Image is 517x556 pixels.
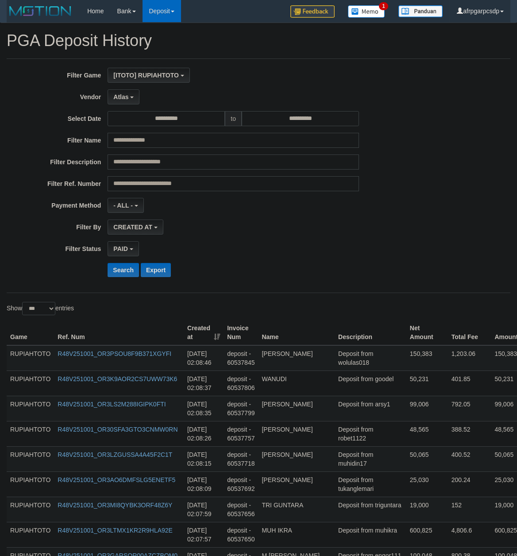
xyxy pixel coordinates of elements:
[448,320,491,345] th: Total Fee
[224,522,258,547] td: deposit - 60537650
[113,72,179,79] span: [ITOTO] RUPIAHTOTO
[108,89,139,104] button: Atlas
[108,198,143,213] button: - ALL -
[398,5,443,17] img: panduan.png
[7,4,74,18] img: MOTION_logo.png
[184,396,224,421] td: [DATE] 02:08:35
[448,371,491,396] td: 401.85
[54,320,184,345] th: Ref. Num
[113,202,133,209] span: - ALL -
[224,421,258,446] td: deposit - 60537757
[225,111,242,126] span: to
[224,371,258,396] td: deposit - 60537806
[258,522,335,547] td: MUH IKRA
[58,426,177,433] a: R48V251001_OR30SFA3GTO3CNMW0RN
[58,451,172,458] a: R48V251001_OR3LZGUSSA4A45F2C1T
[258,471,335,497] td: [PERSON_NAME]
[406,371,448,396] td: 50,231
[113,245,127,252] span: PAID
[7,320,54,345] th: Game
[335,345,406,371] td: Deposit from wolulas018
[348,5,385,18] img: Button%20Memo.svg
[335,497,406,522] td: Deposit from triguntara
[335,446,406,471] td: Deposit from muhidin17
[448,421,491,446] td: 388.52
[108,263,139,277] button: Search
[406,446,448,471] td: 50,065
[258,345,335,371] td: [PERSON_NAME]
[224,471,258,497] td: deposit - 60537692
[335,396,406,421] td: Deposit from arsy1
[335,421,406,446] td: Deposit from robet1122
[7,371,54,396] td: RUPIAHTOTO
[224,446,258,471] td: deposit - 60537718
[448,522,491,547] td: 4,806.6
[406,497,448,522] td: 19,000
[7,32,510,50] h1: PGA Deposit History
[335,320,406,345] th: Description
[184,497,224,522] td: [DATE] 02:07:59
[448,345,491,371] td: 1,203.06
[7,446,54,471] td: RUPIAHTOTO
[406,396,448,421] td: 99,006
[58,476,175,483] a: R48V251001_OR3AO6DMFSLG5ENETF5
[224,320,258,345] th: Invoice Num
[448,446,491,471] td: 400.52
[184,320,224,345] th: Created at: activate to sort column ascending
[58,502,172,509] a: R48V251001_OR3MI8QYBK3ORF48Z6Y
[58,350,171,357] a: R48V251001_OR3PSOU8F9B371XGYFI
[406,522,448,547] td: 600,825
[58,527,173,534] a: R48V251001_OR3LTMX1KR2R9HLA92E
[406,345,448,371] td: 150,383
[290,5,335,18] img: Feedback.jpg
[7,396,54,421] td: RUPIAHTOTO
[58,375,177,382] a: R48V251001_OR3K9AOR2CS7UWW73K6
[184,345,224,371] td: [DATE] 02:08:46
[108,68,189,83] button: [ITOTO] RUPIAHTOTO
[335,371,406,396] td: Deposit from goodel
[7,421,54,446] td: RUPIAHTOTO
[448,396,491,421] td: 792.05
[22,302,55,315] select: Showentries
[379,2,388,10] span: 1
[184,371,224,396] td: [DATE] 02:08:37
[335,522,406,547] td: Deposit from muhikra
[224,396,258,421] td: deposit - 60537799
[258,497,335,522] td: TRI GUNTARA
[184,522,224,547] td: [DATE] 02:07:57
[184,446,224,471] td: [DATE] 02:08:15
[448,497,491,522] td: 152
[406,421,448,446] td: 48,565
[406,320,448,345] th: Net Amount
[258,320,335,345] th: Name
[258,446,335,471] td: [PERSON_NAME]
[113,93,128,100] span: Atlas
[258,371,335,396] td: WANUDI
[224,345,258,371] td: deposit - 60537845
[7,345,54,371] td: RUPIAHTOTO
[7,471,54,497] td: RUPIAHTOTO
[141,263,171,277] button: Export
[113,224,152,231] span: CREATED AT
[335,471,406,497] td: Deposit from tukanglemari
[184,471,224,497] td: [DATE] 02:08:09
[406,471,448,497] td: 25,030
[224,497,258,522] td: deposit - 60537656
[7,302,74,315] label: Show entries
[258,396,335,421] td: [PERSON_NAME]
[258,421,335,446] td: [PERSON_NAME]
[108,241,139,256] button: PAID
[108,220,163,235] button: CREATED AT
[58,401,166,408] a: R48V251001_OR3LS2M288IGIPK0FTI
[448,471,491,497] td: 200.24
[184,421,224,446] td: [DATE] 02:08:26
[7,497,54,522] td: RUPIAHTOTO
